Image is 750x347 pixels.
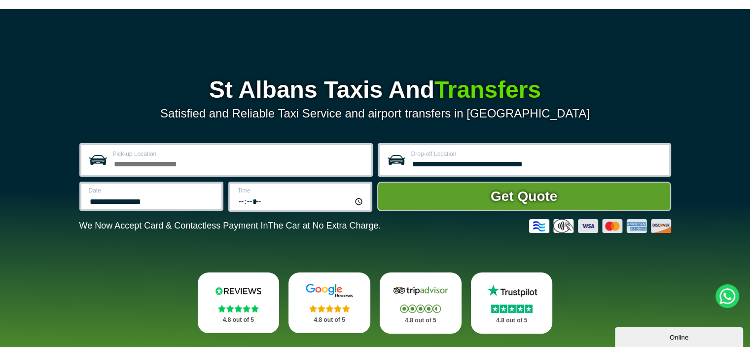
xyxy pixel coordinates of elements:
[482,314,542,327] p: 4.8 out of 5
[434,77,541,103] span: Transfers
[411,151,663,157] label: Drop-off Location
[89,188,215,193] label: Date
[113,151,365,157] label: Pick-up Location
[218,305,259,312] img: Stars
[238,188,364,193] label: Time
[268,221,381,231] span: The Car at No Extra Charge.
[482,283,541,298] img: Trustpilot
[471,272,553,334] a: Trustpilot Stars 4.8 out of 5
[79,221,381,231] p: We Now Accept Card & Contactless Payment In
[309,305,350,312] img: Stars
[377,182,671,211] button: Get Quote
[209,283,268,298] img: Reviews.io
[299,314,359,326] p: 4.8 out of 5
[380,272,462,334] a: Tripadvisor Stars 4.8 out of 5
[300,283,359,298] img: Google
[400,305,441,313] img: Stars
[491,305,533,313] img: Stars
[391,283,450,298] img: Tripadvisor
[391,314,451,327] p: 4.8 out of 5
[529,219,671,233] img: Credit And Debit Cards
[209,314,269,326] p: 4.8 out of 5
[288,272,370,333] a: Google Stars 4.8 out of 5
[198,272,280,333] a: Reviews.io Stars 4.8 out of 5
[79,107,671,120] p: Satisfied and Reliable Taxi Service and airport transfers in [GEOGRAPHIC_DATA]
[79,78,671,102] h1: St Albans Taxis And
[615,325,745,347] iframe: chat widget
